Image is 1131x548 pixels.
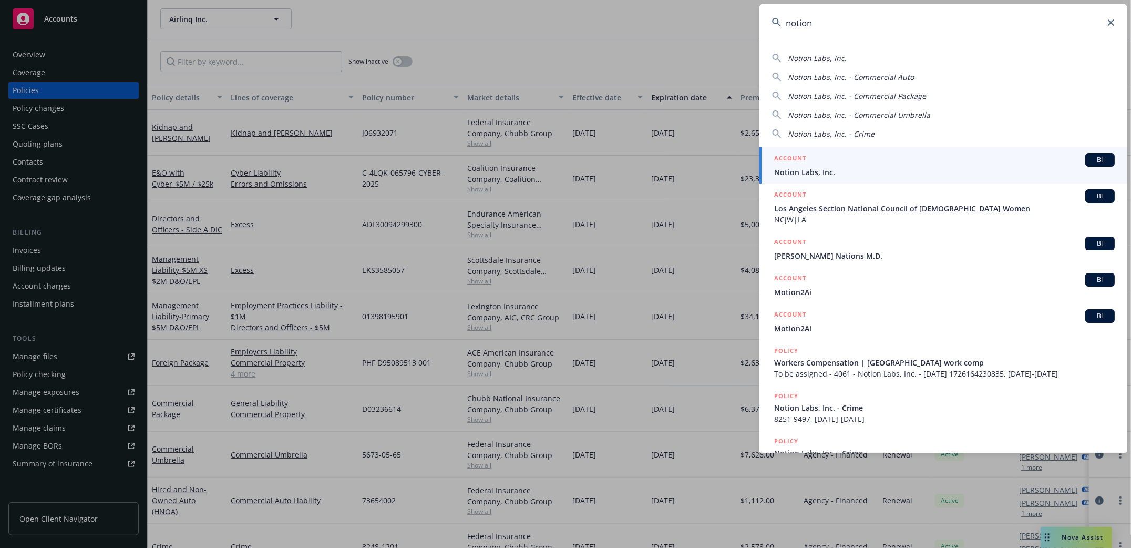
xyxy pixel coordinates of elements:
a: ACCOUNTBINotion Labs, Inc. [759,147,1127,184]
a: POLICYWorkers Compensation | [GEOGRAPHIC_DATA] work compTo be assigned - 4061 - Notion Labs, Inc.... [759,340,1127,385]
span: BI [1089,275,1111,285]
span: Notion Labs, Inc. - Crime [774,448,1115,459]
h5: POLICY [774,391,798,401]
h5: ACCOUNT [774,237,806,249]
span: [PERSON_NAME] Nations M.D. [774,250,1115,261]
h5: POLICY [774,346,798,356]
a: ACCOUNTBI[PERSON_NAME] Nations M.D. [759,231,1127,267]
span: Notion Labs, Inc. - Commercial Package [788,91,926,101]
a: POLICYNotion Labs, Inc. - Crime8251-9497, [DATE]-[DATE] [759,385,1127,430]
span: Notion Labs, Inc. - Commercial Auto [788,72,914,82]
a: ACCOUNTBIMotion2Ai [759,303,1127,340]
span: Notion Labs, Inc. - Crime [774,402,1115,413]
span: 8251-9497, [DATE]-[DATE] [774,413,1115,424]
span: BI [1089,155,1111,165]
h5: ACCOUNT [774,273,806,286]
h5: ACCOUNT [774,189,806,202]
span: Notion Labs, Inc. [774,167,1115,178]
span: BI [1089,239,1111,248]
a: POLICYNotion Labs, Inc. - Crime [759,430,1127,475]
span: Notion Labs, Inc. - Crime [788,129,875,139]
span: Notion Labs, Inc. [788,53,847,63]
span: BI [1089,191,1111,201]
span: Motion2Ai [774,323,1115,334]
span: Los Angeles Section National Council of [DEMOGRAPHIC_DATA] Women [774,203,1115,214]
span: Workers Compensation | [GEOGRAPHIC_DATA] work comp [774,357,1115,368]
h5: ACCOUNT [774,309,806,322]
h5: POLICY [774,436,798,446]
span: NCJW|LA [774,214,1115,225]
span: To be assigned - 4061 - Notion Labs, Inc. - [DATE] 1726164230835, [DATE]-[DATE] [774,368,1115,379]
a: ACCOUNTBIMotion2Ai [759,267,1127,303]
input: Search... [759,4,1127,42]
span: BI [1089,311,1111,321]
span: Motion2Ai [774,287,1115,298]
span: Notion Labs, Inc. - Commercial Umbrella [788,110,930,120]
a: ACCOUNTBILos Angeles Section National Council of [DEMOGRAPHIC_DATA] WomenNCJW|LA [759,184,1127,231]
h5: ACCOUNT [774,153,806,166]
